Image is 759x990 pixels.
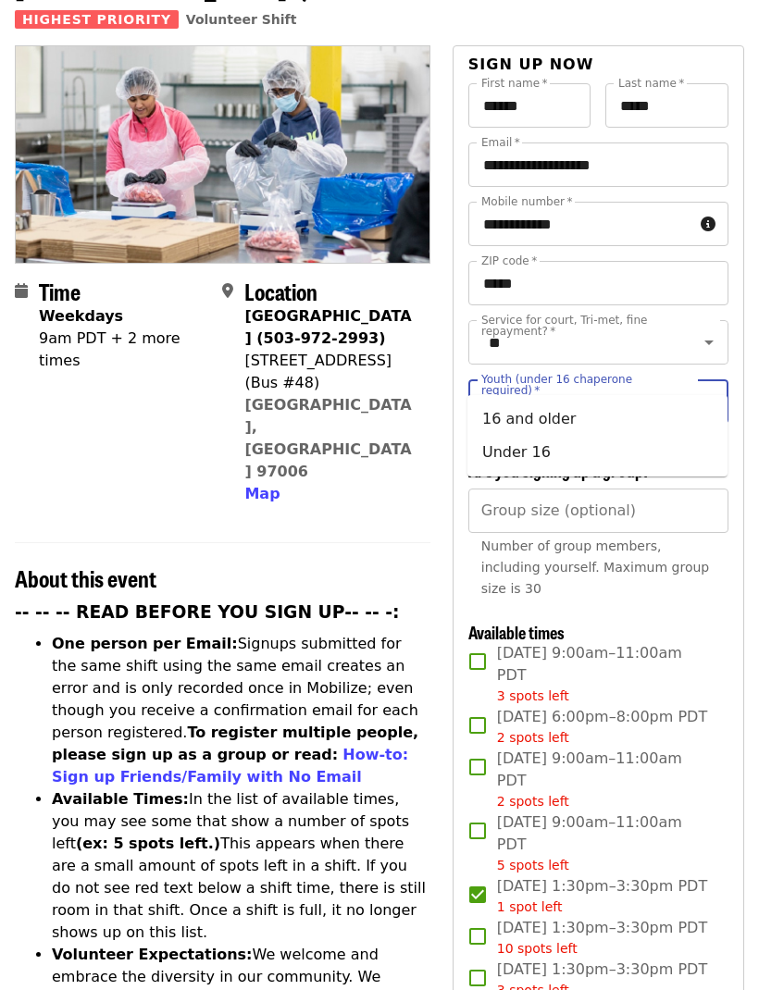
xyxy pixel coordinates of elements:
[244,307,411,347] strong: [GEOGRAPHIC_DATA] (503-972-2993)
[481,78,548,89] label: First name
[244,396,411,480] a: [GEOGRAPHIC_DATA], [GEOGRAPHIC_DATA] 97006
[39,307,123,325] strong: Weekdays
[497,858,569,872] span: 5 spots left
[497,941,578,956] span: 10 spots left
[244,485,280,502] span: Map
[244,275,317,307] span: Location
[52,946,253,963] strong: Volunteer Expectations:
[244,350,415,372] div: [STREET_ADDRESS]
[497,730,569,745] span: 2 spots left
[52,746,408,786] a: How-to: Sign up Friends/Family with No Email
[497,748,714,811] span: [DATE] 9:00am–11:00am PDT
[605,83,728,128] input: Last name
[467,436,728,469] li: Under 16
[468,489,728,533] input: [object Object]
[222,282,233,300] i: map-marker-alt icon
[244,483,280,505] button: Map
[672,389,698,415] button: Clear
[468,83,591,128] input: First name
[52,788,430,944] li: In the list of available times, you may see some that show a number of spots left This appears wh...
[701,216,715,233] i: circle-info icon
[76,835,220,852] strong: (ex: 5 spots left.)
[497,706,707,748] span: [DATE] 6:00pm–8:00pm PDT
[497,811,714,875] span: [DATE] 9:00am–11:00am PDT
[52,724,418,763] strong: To register multiple people, please sign up as a group or read:
[468,261,728,305] input: ZIP code
[481,538,709,596] span: Number of group members, including yourself. Maximum group size is 30
[497,875,707,917] span: [DATE] 1:30pm–3:30pm PDT
[481,315,677,337] label: Service for court, Tri-met, fine repayment?
[15,282,28,300] i: calendar icon
[15,562,156,594] span: About this event
[186,12,297,27] a: Volunteer Shift
[52,635,238,652] strong: One person per Email:
[52,790,189,808] strong: Available Times:
[696,329,722,355] button: Open
[39,275,81,307] span: Time
[468,142,728,187] input: Email
[497,794,569,809] span: 2 spots left
[481,255,537,266] label: ZIP code
[39,328,207,372] div: 9am PDT + 2 more times
[52,633,430,788] li: Signups submitted for the same shift using the same email creates an error and is only recorded o...
[497,688,569,703] span: 3 spots left
[481,137,520,148] label: Email
[468,620,565,644] span: Available times
[497,642,714,706] span: [DATE] 9:00am–11:00am PDT
[16,46,429,263] img: Oct/Nov/Dec - Beaverton: Repack/Sort (age 10+) organized by Oregon Food Bank
[15,10,179,29] span: Highest Priority
[468,202,693,246] input: Mobile number
[244,372,415,394] div: (Bus #48)
[481,374,677,396] label: Youth (under 16 chaperone required)
[15,602,400,622] strong: -- -- -- READ BEFORE YOU SIGN UP-- -- -:
[481,196,572,207] label: Mobile number
[467,402,728,436] li: 16 and older
[497,899,563,914] span: 1 spot left
[696,389,722,415] button: Close
[468,56,594,73] span: Sign up now
[497,917,707,959] span: [DATE] 1:30pm–3:30pm PDT
[618,78,684,89] label: Last name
